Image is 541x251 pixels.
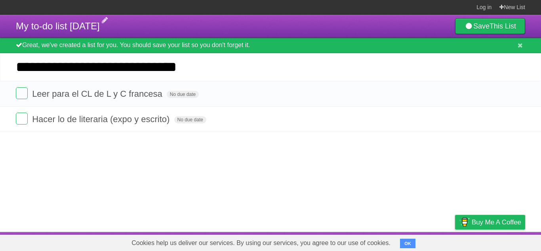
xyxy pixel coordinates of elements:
[32,114,171,124] span: Hacer lo de literaria (expo y escrito)
[16,113,28,125] label: Done
[475,234,525,249] a: Suggest a feature
[490,22,516,30] b: This List
[459,215,470,229] img: Buy me a coffee
[16,21,100,31] span: My to-do list [DATE]
[16,87,28,99] label: Done
[445,234,465,249] a: Privacy
[167,91,199,98] span: No due date
[472,215,521,229] span: Buy me a coffee
[455,215,525,230] a: Buy me a coffee
[455,18,525,34] a: SaveThis List
[376,234,408,249] a: Developers
[400,239,415,248] button: OK
[32,89,164,99] span: Leer para el CL de L y C francesa
[350,234,366,249] a: About
[418,234,435,249] a: Terms
[174,116,206,123] span: No due date
[124,235,398,251] span: Cookies help us deliver our services. By using our services, you agree to our use of cookies.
